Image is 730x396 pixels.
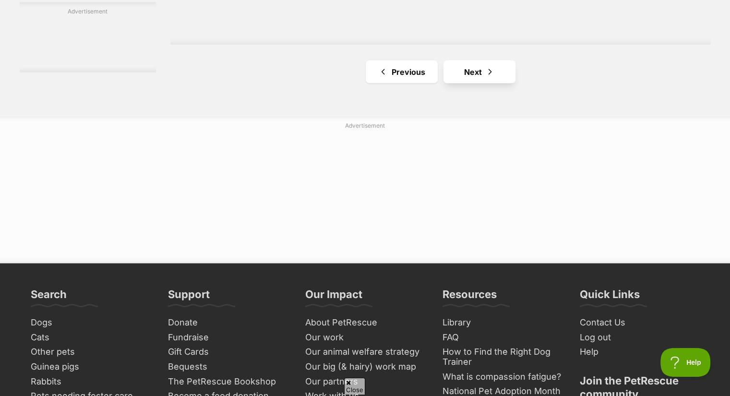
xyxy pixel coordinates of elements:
[164,359,292,374] a: Bequests
[132,133,598,253] iframe: Advertisement
[443,60,515,83] a: Next page
[301,315,429,330] a: About PetRescue
[580,287,640,306] h3: Quick Links
[27,344,155,359] a: Other pets
[27,315,155,330] a: Dogs
[439,344,566,369] a: How to Find the Right Dog Trainer
[660,348,711,377] iframe: Help Scout Beacon - Open
[27,359,155,374] a: Guinea pigs
[443,287,497,306] h3: Resources
[576,315,704,330] a: Contact Us
[20,2,156,72] div: Advertisement
[576,330,704,345] a: Log out
[576,344,704,359] a: Help
[305,287,362,306] h3: Our Impact
[301,344,429,359] a: Our animal welfare strategy
[301,374,429,389] a: Our partners
[164,330,292,345] a: Fundraise
[170,60,710,83] nav: Pagination
[164,344,292,359] a: Gift Cards
[439,330,566,345] a: FAQ
[301,330,429,345] a: Our work
[164,374,292,389] a: The PetRescue Bookshop
[31,287,67,306] h3: Search
[366,60,438,83] a: Previous page
[439,369,566,384] a: What is compassion fatigue?
[27,330,155,345] a: Cats
[301,359,429,374] a: Our big (& hairy) work map
[164,315,292,330] a: Donate
[439,315,566,330] a: Library
[27,374,155,389] a: Rabbits
[344,378,365,395] span: Close
[168,287,210,306] h3: Support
